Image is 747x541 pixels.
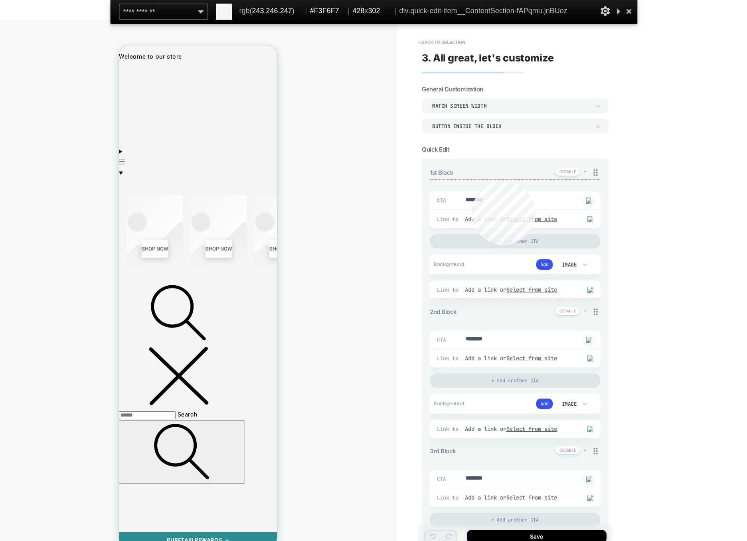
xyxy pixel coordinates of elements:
img: edit [587,287,593,293]
u: Select from site [506,425,557,432]
div: Image [560,261,577,268]
span: #F3F6F7 [310,4,345,19]
span: Background [434,261,473,268]
span: General Customization [422,85,483,93]
div: Add a link or [465,215,573,223]
span: CTA [437,336,447,343]
img: edit [587,426,593,432]
span: - [584,307,587,314]
div: PURETAKI REWARDS [48,491,103,499]
img: edit [587,495,593,501]
div: Add a link or [465,286,573,293]
div: Image [560,401,577,407]
button: Add [536,399,553,409]
span: div [399,4,567,19]
div: + Add another CTA [430,373,601,388]
span: 246 [266,7,278,15]
span: | [348,7,350,15]
div: Add a link or [465,494,573,501]
span: 2nd Block [430,308,457,316]
span: CTA [437,197,447,204]
span: 247 [280,7,292,15]
span: Link to [437,216,461,223]
div: + Add another CTA [430,513,601,527]
span: - [584,168,587,175]
span: - [584,446,587,454]
span: 1st Block [430,169,454,176]
div: Options [599,4,611,19]
u: Select from site [506,355,557,362]
u: Select from site [506,494,557,501]
span: | [305,7,307,15]
img: edit [587,216,593,222]
div: Match Screen Width [432,103,590,109]
span: Background [434,400,473,407]
img: edit with ai [586,337,591,343]
span: Link to [437,286,461,293]
span: x [352,4,391,19]
div: Collapse This Panel [613,4,623,19]
u: Select from site [506,286,557,293]
span: 3. All great, let's customize [422,52,554,64]
span: CTA [437,476,447,482]
span: | [394,7,396,15]
span: 243 [252,7,264,15]
span: 428 [352,7,364,15]
div: Add a link or [465,425,573,432]
label: Search [59,365,79,373]
span: .quick-edit-item__ContentSection-fAPqmu.jnBUoz [409,7,567,15]
img: edit with ai [586,197,591,204]
span: rgb( , , ) [239,4,302,19]
span: 3rd Block [430,447,456,455]
span: Quick Edit [422,146,449,153]
button: Add [536,259,553,270]
span: Link to [437,494,461,501]
img: edit with ai [586,476,591,482]
a: SHOP NOW [150,194,177,212]
span: Link to [437,355,461,362]
div: Close and Stop Picking [623,4,635,19]
div: Add a link or [465,355,573,362]
div: + Add another CTA [430,234,601,249]
button: < Back to selection [414,36,469,49]
div: Button inside the block [432,123,590,130]
img: edit [587,355,593,361]
u: Select from site [506,215,557,223]
span: 302 [368,7,380,15]
a: SHOP NOW [87,194,113,212]
span: Link to [437,426,461,432]
a: SHOP NOW [23,194,49,212]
